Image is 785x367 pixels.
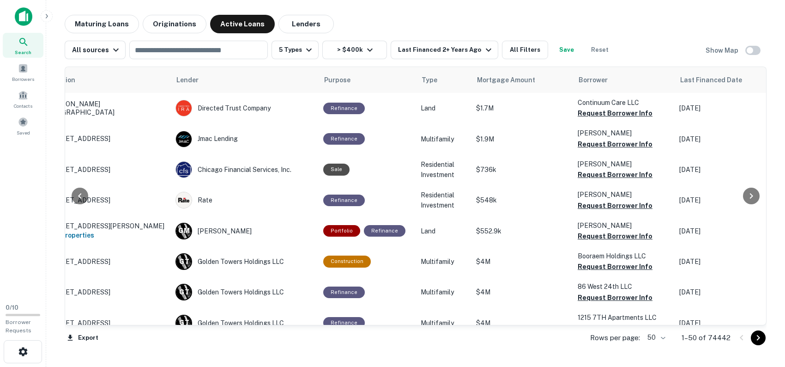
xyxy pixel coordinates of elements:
[46,288,166,296] p: [STREET_ADDRESS]
[421,103,467,113] p: Land
[323,287,365,298] div: This loan purpose was for refinancing
[590,332,640,343] p: Rows per page:
[175,284,314,300] div: Golden Towers Holdings LLC
[416,67,471,93] th: Type
[578,139,652,150] button: Request Borrower Info
[679,103,762,113] p: [DATE]
[364,225,405,237] div: This loan purpose was for refinancing
[323,133,365,145] div: This loan purpose was for refinancing
[14,102,32,110] span: Contacts
[323,225,360,237] div: This is a portfolio loan with 3 properties
[679,257,762,267] p: [DATE]
[573,67,675,93] th: Borrower
[679,226,762,236] p: [DATE]
[680,74,754,86] span: Last Financed Date
[421,318,467,328] p: Multifamily
[421,226,467,236] p: Land
[175,131,314,147] div: Jmac Lending
[3,60,43,85] div: Borrowers
[272,41,319,59] button: 5 Types
[3,113,43,138] a: Saved
[46,319,166,327] p: [STREET_ADDRESS]
[578,281,670,292] p: 86 West 24th LLC
[578,169,652,180] button: Request Borrower Info
[476,165,568,175] p: $736k
[421,190,467,210] p: Residential Investment
[679,318,762,328] p: [DATE]
[46,222,166,230] p: [STREET_ADDRESS][PERSON_NAME]
[578,323,652,334] button: Request Borrower Info
[679,165,762,175] p: [DATE]
[278,15,334,33] button: Lenders
[319,67,416,93] th: Purpose
[578,128,670,138] p: [PERSON_NAME]
[323,256,371,267] div: This loan purpose was for construction
[679,195,762,205] p: [DATE]
[552,41,581,59] button: Save your search to get updates of matches that match your search criteria.
[176,162,192,177] img: picture
[502,41,548,59] button: All Filters
[391,41,498,59] button: Last Financed 2+ Years Ago
[42,67,171,93] th: Location
[706,45,740,55] h6: Show Map
[17,129,30,136] span: Saved
[179,318,189,328] p: G T
[578,190,670,200] p: [PERSON_NAME]
[46,135,166,143] p: [STREET_ADDRESS]
[46,230,166,240] h6: 1 of 3 properties
[477,74,547,86] span: Mortgage Amount
[398,44,494,55] div: Last Financed 2+ Years Ago
[46,196,166,204] p: [STREET_ADDRESS]
[175,100,314,116] div: Directed Trust Company
[579,74,608,86] span: Borrower
[675,67,767,93] th: Last Financed Date
[476,195,568,205] p: $548k
[578,312,670,323] p: 1215 7TH Apartments LLC
[421,257,467,267] p: Multifamily
[175,253,314,270] div: Golden Towers Holdings LLC
[578,261,652,272] button: Request Borrower Info
[143,15,206,33] button: Originations
[476,134,568,144] p: $1.9M
[323,195,365,206] div: This loan purpose was for refinancing
[679,287,762,297] p: [DATE]
[323,317,365,329] div: This loan purpose was for refinancing
[46,100,166,116] p: [PERSON_NAME] [GEOGRAPHIC_DATA]
[578,159,670,169] p: [PERSON_NAME]
[421,159,467,180] p: Residential Investment
[421,287,467,297] p: Multifamily
[578,231,652,242] button: Request Borrower Info
[323,164,350,175] div: Sale
[3,86,43,111] a: Contacts
[3,33,43,58] a: Search
[323,103,365,114] div: This loan purpose was for refinancing
[72,44,121,55] div: All sources
[324,74,362,86] span: Purpose
[171,67,319,93] th: Lender
[46,257,166,266] p: [STREET_ADDRESS]
[178,226,189,236] p: G M
[175,161,314,178] div: Chicago Financial Services, Inc.
[471,67,573,93] th: Mortgage Amount
[12,75,34,83] span: Borrowers
[65,331,101,345] button: Export
[175,315,314,331] div: Golden Towers Holdings LLC
[15,49,31,56] span: Search
[210,15,275,33] button: Active Loans
[739,293,785,337] div: Chat Widget
[739,293,785,337] iframe: To enrich screen reader interactions, please activate Accessibility in Grammarly extension settings
[476,287,568,297] p: $4M
[578,98,670,108] p: Continuum Care LLC
[421,134,467,144] p: Multifamily
[6,319,31,334] span: Borrower Requests
[476,226,568,236] p: $552.9k
[176,74,199,86] span: Lender
[578,220,670,231] p: [PERSON_NAME]
[65,41,126,59] button: All sources
[476,318,568,328] p: $4M
[585,41,615,59] button: Reset
[176,192,192,208] img: picture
